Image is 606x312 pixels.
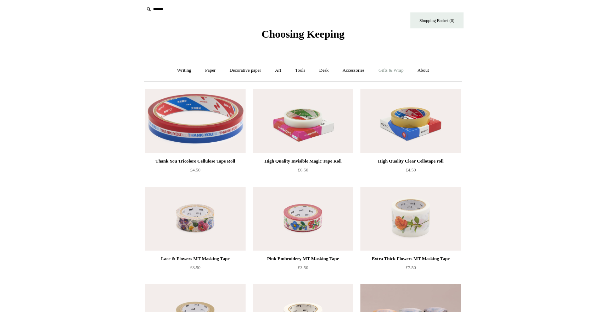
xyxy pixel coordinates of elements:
[253,89,353,153] img: High Quality Invisible Magic Tape Roll
[405,265,416,270] span: £7.50
[145,254,246,284] a: Lace & Flowers MT Masking Tape £3.50
[360,157,461,186] a: High Quality Clear Cellotape roll £4.50
[223,61,268,80] a: Decorative paper
[289,61,312,80] a: Tools
[410,12,464,28] a: Shopping Basket (0)
[362,157,459,165] div: High Quality Clear Cellotape roll
[360,187,461,251] a: Extra Thick Flowers MT Masking Tape Extra Thick Flowers MT Masking Tape
[362,254,459,263] div: Extra Thick Flowers MT Masking Tape
[253,187,353,251] a: Pink Embroidery MT Masking Tape Pink Embroidery MT Masking Tape
[360,187,461,251] img: Extra Thick Flowers MT Masking Tape
[147,254,244,263] div: Lace & Flowers MT Masking Tape
[145,187,246,251] a: Lace & Flowers MT Masking Tape Lace & Flowers MT Masking Tape
[372,61,410,80] a: Gifts & Wrap
[171,61,198,80] a: Writing
[360,89,461,153] a: High Quality Clear Cellotape roll High Quality Clear Cellotape roll
[253,157,353,186] a: High Quality Invisible Magic Tape Roll £6.50
[360,89,461,153] img: High Quality Clear Cellotape roll
[254,157,352,165] div: High Quality Invisible Magic Tape Roll
[298,265,308,270] span: £3.50
[336,61,371,80] a: Accessories
[190,167,200,173] span: £4.50
[145,187,246,251] img: Lace & Flowers MT Masking Tape
[145,157,246,186] a: Thank You Tricolore Cellulose Tape Roll £4.50
[254,254,352,263] div: Pink Embroidery MT Masking Tape
[411,61,436,80] a: About
[262,28,344,40] span: Choosing Keeping
[269,61,287,80] a: Art
[147,157,244,165] div: Thank You Tricolore Cellulose Tape Roll
[298,167,308,173] span: £6.50
[253,187,353,251] img: Pink Embroidery MT Masking Tape
[253,89,353,153] a: High Quality Invisible Magic Tape Roll High Quality Invisible Magic Tape Roll
[190,265,200,270] span: £3.50
[145,89,246,153] img: Thank You Tricolore Cellulose Tape Roll
[360,254,461,284] a: Extra Thick Flowers MT Masking Tape £7.50
[313,61,335,80] a: Desk
[405,167,416,173] span: £4.50
[199,61,222,80] a: Paper
[253,254,353,284] a: Pink Embroidery MT Masking Tape £3.50
[262,34,344,39] a: Choosing Keeping
[145,89,246,153] a: Thank You Tricolore Cellulose Tape Roll Thank You Tricolore Cellulose Tape Roll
